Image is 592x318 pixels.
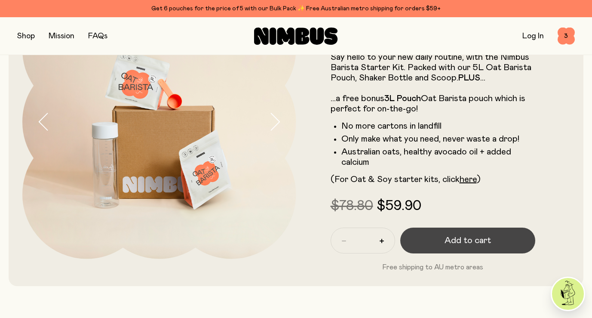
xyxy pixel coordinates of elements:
p: (For Oat & Soy starter kits, click ) [331,174,536,185]
p: Say hello to your new daily routine, with the Nimbus Barista Starter Kit. Packed with our 5L Oat ... [331,52,536,114]
strong: 3L [384,94,395,103]
strong: Pouch [397,94,421,103]
span: $78.80 [331,199,373,213]
a: FAQs [88,32,107,40]
li: Only make what you need, never waste a drop! [341,134,536,144]
p: Free shipping to AU metro areas [331,262,536,272]
button: 3 [558,28,575,45]
img: agent [552,278,584,310]
div: Get 6 pouches for the price of 5 with our Bulk Pack ✨ Free Australian metro shipping for orders $59+ [17,3,575,14]
a: here [460,175,477,184]
a: Log In [522,32,544,40]
li: No more cartons in landfill [341,121,536,131]
li: Australian oats, healthy avocado oil + added calcium [341,147,536,167]
span: $59.90 [377,199,421,213]
strong: PLUS [458,74,480,82]
button: Add to cart [400,228,536,253]
span: Add to cart [445,235,491,247]
a: Mission [49,32,74,40]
